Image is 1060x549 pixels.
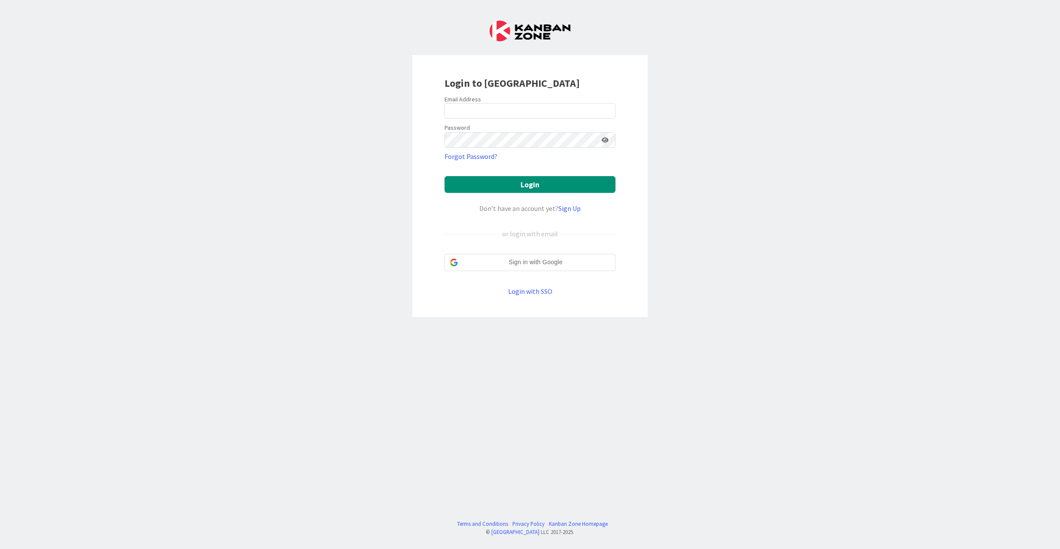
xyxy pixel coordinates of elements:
div: Sign in with Google [445,254,615,271]
a: Terms and Conditions [457,520,508,528]
a: Sign Up [558,204,581,213]
label: Email Address [445,95,481,103]
a: [GEOGRAPHIC_DATA] [491,528,539,535]
div: Don’t have an account yet? [445,203,615,213]
a: Privacy Policy [512,520,545,528]
a: Kanban Zone Homepage [549,520,608,528]
label: Password [445,123,470,132]
a: Login with SSO [508,287,552,296]
span: Sign in with Google [461,258,610,267]
b: Login to [GEOGRAPHIC_DATA] [445,76,580,90]
button: Login [445,176,615,193]
a: Forgot Password? [445,151,497,162]
img: Kanban Zone [490,21,570,41]
div: or login with email [500,229,560,239]
div: © LLC 2017- 2025 . [453,528,608,536]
